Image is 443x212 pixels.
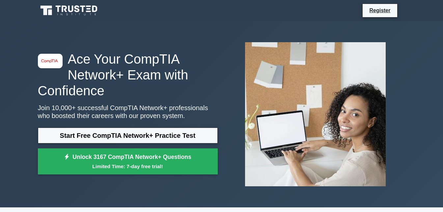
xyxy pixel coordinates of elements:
[38,128,218,143] a: Start Free CompTIA Network+ Practice Test
[46,163,209,170] small: Limited Time: 7-day free trial!
[365,6,394,15] a: Register
[38,104,218,120] p: Join 10,000+ successful CompTIA Network+ professionals who boosted their careers with our proven ...
[38,51,218,99] h1: Ace Your CompTIA Network+ Exam with Confidence
[38,148,218,175] a: Unlock 3167 CompTIA Network+ QuestionsLimited Time: 7-day free trial!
